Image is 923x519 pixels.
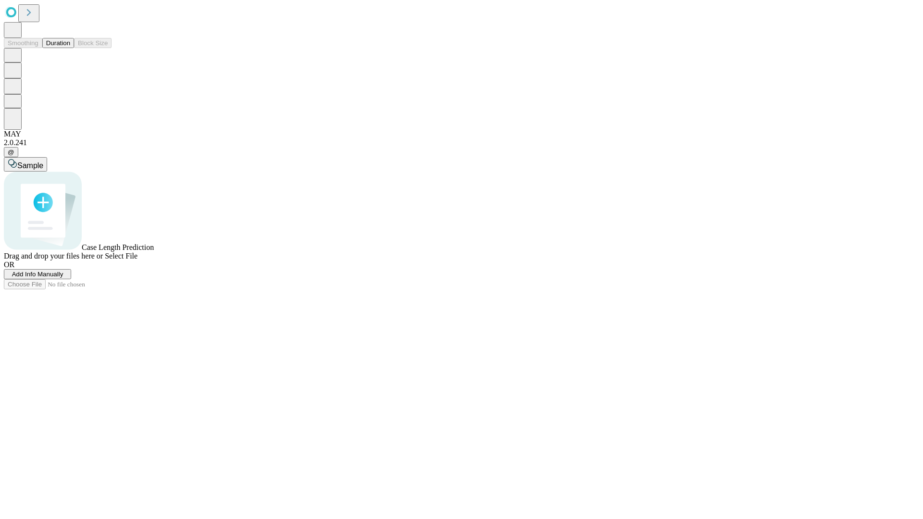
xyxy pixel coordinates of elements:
[8,148,14,156] span: @
[74,38,112,48] button: Block Size
[42,38,74,48] button: Duration
[4,147,18,157] button: @
[105,252,137,260] span: Select File
[17,161,43,170] span: Sample
[4,269,71,279] button: Add Info Manually
[12,271,63,278] span: Add Info Manually
[4,38,42,48] button: Smoothing
[4,138,919,147] div: 2.0.241
[4,130,919,138] div: MAY
[4,252,103,260] span: Drag and drop your files here or
[4,157,47,172] button: Sample
[4,260,14,269] span: OR
[82,243,154,251] span: Case Length Prediction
